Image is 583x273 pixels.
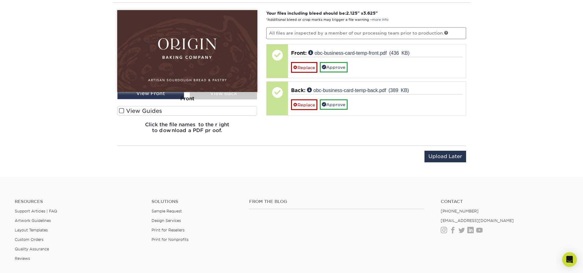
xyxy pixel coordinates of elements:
[266,18,388,22] small: *Additional bleed or crop marks may trigger a file warning –
[320,99,348,110] a: Approve
[291,62,317,73] a: Replace
[441,199,568,204] a: Contact
[441,209,479,213] a: [PHONE_NUMBER]
[320,62,348,72] a: Approve
[308,50,409,55] a: obc-business-card-temp-front.pdf (436 KB)
[151,228,185,232] a: Print for Resellers
[307,87,409,92] a: obc-business-card-temp-back.pdf (389 KB)
[117,122,257,138] h6: Click the file names to the right to download a PDF proof.
[291,87,305,93] span: Back:
[424,151,466,162] input: Upload Later
[15,218,51,223] a: Artwork Guidelines
[151,218,181,223] a: Design Services
[249,199,424,204] h4: From the Blog
[266,27,466,39] p: All files are inspected by a member of our processing team prior to production.
[363,11,376,16] span: 3.625
[346,11,357,16] span: 2.125
[441,218,514,223] a: [EMAIL_ADDRESS][DOMAIN_NAME]
[117,106,257,116] label: View Guides
[15,199,142,204] h4: Resources
[291,99,317,110] a: Replace
[151,237,189,242] a: Print for Nonprofits
[15,209,57,213] a: Support Articles | FAQ
[15,237,43,242] a: Custom Orders
[372,18,388,22] a: more info
[291,50,307,56] span: Front:
[15,228,48,232] a: Layout Templates
[15,247,49,251] a: Quality Assurance
[151,199,240,204] h4: Solutions
[117,92,257,105] div: Front
[151,209,182,213] a: Sample Request
[562,252,577,267] div: Open Intercom Messenger
[266,11,378,16] strong: Your files including bleed should be: " x "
